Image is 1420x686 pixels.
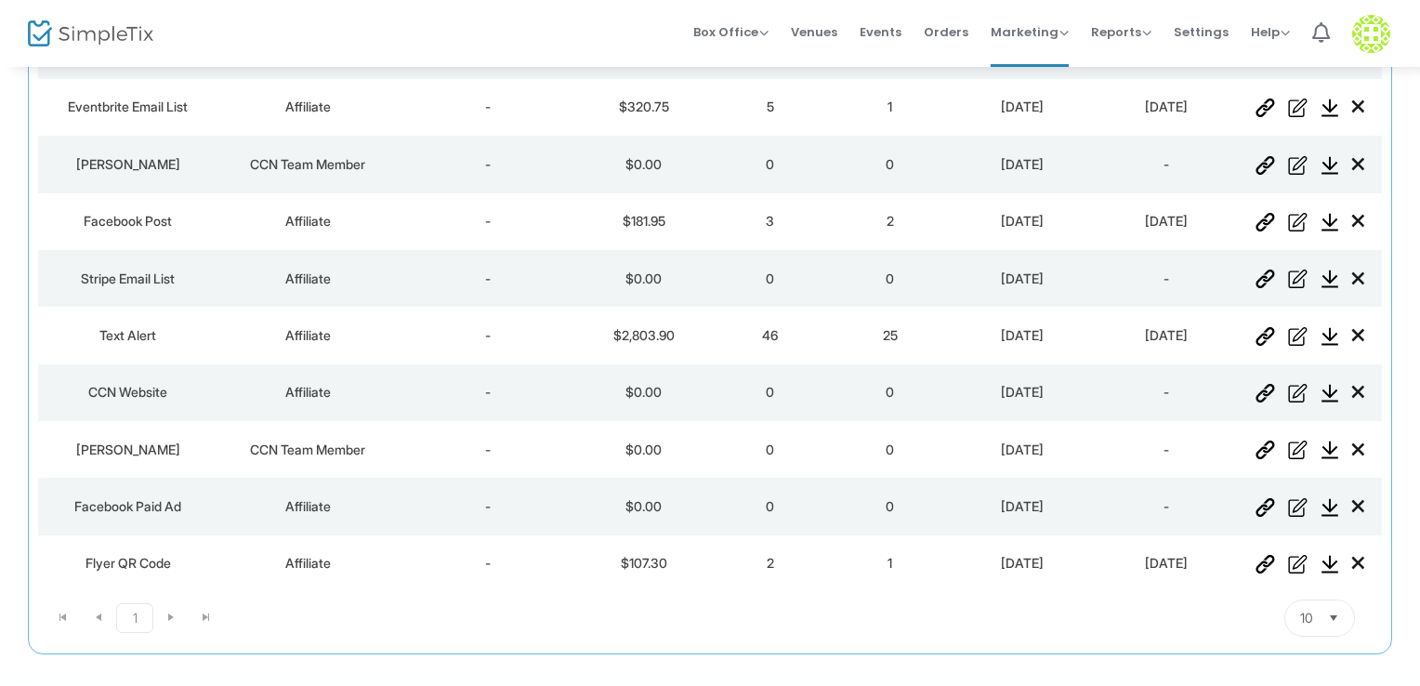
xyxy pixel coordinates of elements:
[860,8,901,56] span: Events
[485,442,491,457] span: -
[85,555,171,571] span: Flyer QR Code
[485,384,491,400] span: -
[1001,99,1044,114] span: [DATE]
[1321,384,1339,402] img: Download Report
[886,384,894,400] span: 0
[88,384,167,400] span: CCN Website
[887,213,894,229] span: 2
[1256,441,1275,459] img: Get Link
[1145,99,1188,114] span: [DATE]
[766,498,774,514] span: 0
[1321,555,1339,574] img: Download Report
[76,442,180,457] span: [PERSON_NAME]
[1001,156,1044,172] span: [DATE]
[693,23,769,41] span: Box Office
[767,555,774,571] span: 2
[613,327,675,343] span: $2,803.90
[1321,600,1347,636] button: Select
[762,327,778,343] span: 46
[1001,442,1044,457] span: [DATE]
[886,498,894,514] span: 0
[1001,555,1044,571] span: [DATE]
[250,442,365,457] span: CCN Team Member
[625,156,662,172] span: $0.00
[886,270,894,286] span: 0
[767,99,774,114] span: 5
[766,384,774,400] span: 0
[1321,156,1339,175] img: Download Report
[1321,441,1339,459] img: Download Report
[1321,327,1339,346] img: Download Report
[1321,99,1339,117] img: Download Report
[1321,498,1339,517] img: Download Report
[766,213,774,229] span: 3
[1001,270,1044,286] span: [DATE]
[1256,213,1275,231] img: Get Link
[1352,212,1364,231] i: Delete Affiliate
[285,213,331,229] span: Affiliate
[285,99,331,114] span: Affiliate
[1321,270,1339,288] img: Download Report
[766,156,774,172] span: 0
[1001,498,1044,514] span: [DATE]
[766,442,774,457] span: 0
[883,327,898,343] span: 25
[625,498,662,514] span: $0.00
[1164,442,1169,457] span: -
[1145,213,1188,229] span: [DATE]
[1145,327,1188,343] span: [DATE]
[1288,327,1308,346] img: Edit Affiliate
[1321,213,1339,231] img: Download Report
[766,270,774,286] span: 0
[76,156,180,172] span: [PERSON_NAME]
[791,8,837,56] span: Venues
[485,270,491,286] span: -
[285,384,331,400] span: Affiliate
[285,555,331,571] span: Affiliate
[1288,384,1308,402] img: Edit Affiliate
[1256,270,1275,288] img: Get Link
[1288,270,1308,288] img: Edit Affiliate
[68,99,188,114] span: Eventbrite Email List
[285,270,331,286] span: Affiliate
[621,555,667,571] span: $107.30
[625,442,662,457] span: $0.00
[1288,441,1308,459] img: Edit Affiliate
[1164,384,1169,400] span: -
[625,270,662,286] span: $0.00
[1352,155,1364,174] i: Delete Affiliate
[116,603,153,633] span: Page 1
[81,270,175,286] span: Stripe Email List
[1091,23,1151,41] span: Reports
[1352,98,1364,116] i: Delete Affiliate
[74,498,181,514] span: Facebook Paid Ad
[1001,213,1044,229] span: [DATE]
[1352,554,1364,573] i: Delete Affiliate
[250,156,365,172] span: CCN Team Member
[1288,555,1308,574] img: Edit Affiliate
[485,156,491,172] span: -
[991,23,1069,41] span: Marketing
[1352,497,1364,516] i: Delete Affiliate
[1288,213,1308,231] img: Edit Affiliate
[1288,498,1308,517] img: Edit Affiliate
[1352,270,1364,288] i: Delete Affiliate
[1174,8,1229,56] span: Settings
[1300,609,1313,627] span: 10
[887,555,892,571] span: 1
[886,442,894,457] span: 0
[285,498,331,514] span: Affiliate
[1288,156,1308,175] img: Edit Affiliate
[1001,327,1044,343] span: [DATE]
[1352,441,1364,459] i: Delete Affiliate
[1251,23,1290,41] span: Help
[887,99,892,114] span: 1
[1288,99,1308,117] img: Edit Affiliate
[1352,326,1364,345] i: Delete Affiliate
[1256,327,1275,346] img: Get Link
[623,213,665,229] span: $181.95
[99,327,156,343] span: Text Alert
[886,156,894,172] span: 0
[1256,156,1275,175] img: Get Link
[1256,555,1275,574] img: Get Link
